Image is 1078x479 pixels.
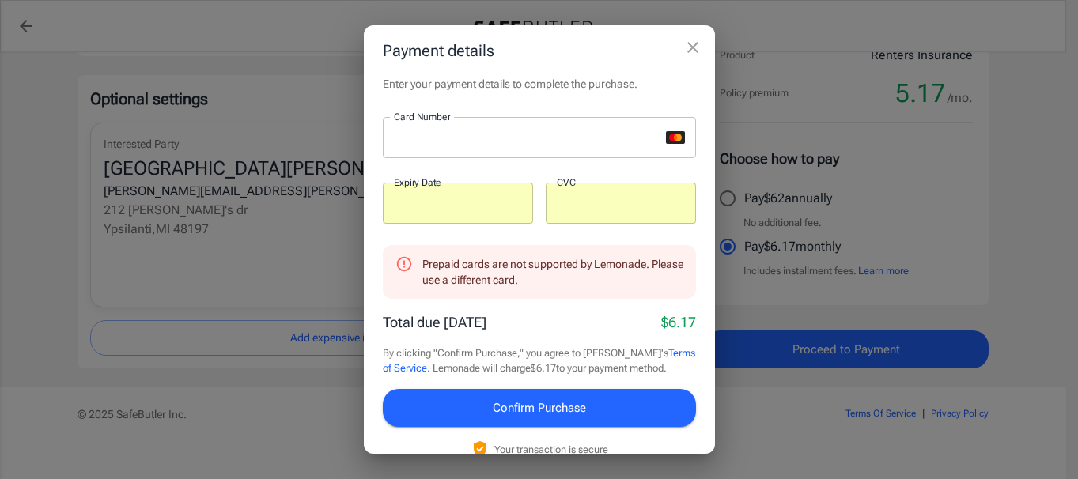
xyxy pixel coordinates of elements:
label: Expiry Date [394,175,441,189]
h2: Payment details [364,25,715,76]
p: Your transaction is secure [494,442,608,457]
iframe: Secure expiration date input frame [394,195,522,210]
svg: mastercard [666,131,685,144]
iframe: Secure CVC input frame [557,195,685,210]
button: close [677,32,709,63]
p: By clicking "Confirm Purchase," you agree to [PERSON_NAME]'s . Lemonade will charge $6.17 to your... [383,345,696,376]
label: CVC [557,175,576,189]
span: Confirm Purchase [493,398,586,418]
p: $6.17 [661,311,696,333]
label: Card Number [394,110,450,123]
button: Confirm Purchase [383,389,696,427]
p: Total due [DATE] [383,311,486,333]
iframe: Secure card number input frame [394,130,660,145]
div: Prepaid cards are not supported by Lemonade. Please use a different card. [422,250,683,294]
p: Enter your payment details to complete the purchase. [383,76,696,92]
